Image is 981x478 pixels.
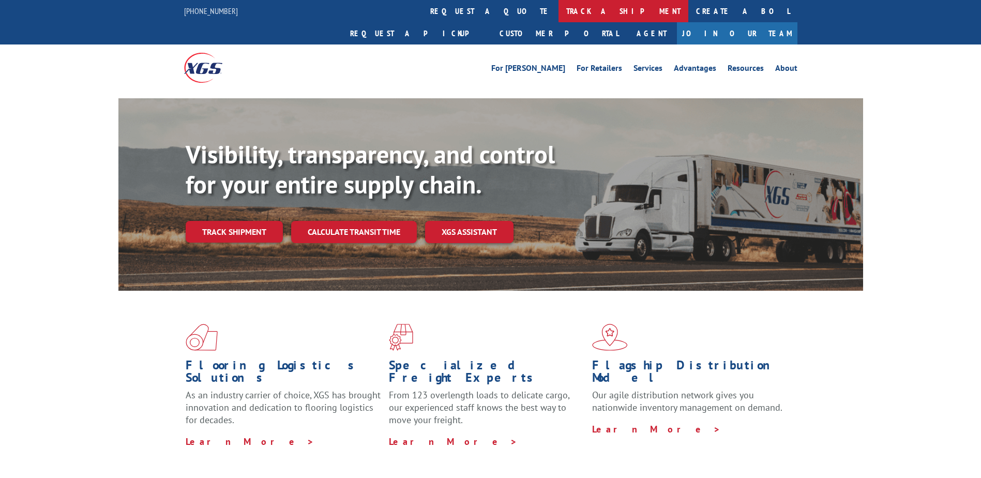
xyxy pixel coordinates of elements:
span: Our agile distribution network gives you nationwide inventory management on demand. [592,389,782,413]
a: Calculate transit time [291,221,417,243]
a: Learn More > [389,436,518,447]
img: xgs-icon-focused-on-flooring-red [389,324,413,351]
a: [PHONE_NUMBER] [184,6,238,16]
a: Learn More > [186,436,314,447]
a: For [PERSON_NAME] [491,64,565,76]
p: From 123 overlength loads to delicate cargo, our experienced staff knows the best way to move you... [389,389,584,435]
a: Agent [626,22,677,44]
h1: Specialized Freight Experts [389,359,584,389]
a: Services [633,64,662,76]
img: xgs-icon-flagship-distribution-model-red [592,324,628,351]
a: Resources [728,64,764,76]
a: Learn More > [592,423,721,435]
img: xgs-icon-total-supply-chain-intelligence-red [186,324,218,351]
span: As an industry carrier of choice, XGS has brought innovation and dedication to flooring logistics... [186,389,381,426]
h1: Flagship Distribution Model [592,359,788,389]
a: Advantages [674,64,716,76]
a: XGS ASSISTANT [425,221,514,243]
a: For Retailers [577,64,622,76]
a: Customer Portal [492,22,626,44]
a: Join Our Team [677,22,797,44]
b: Visibility, transparency, and control for your entire supply chain. [186,138,555,200]
a: Request a pickup [342,22,492,44]
h1: Flooring Logistics Solutions [186,359,381,389]
a: About [775,64,797,76]
a: Track shipment [186,221,283,243]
